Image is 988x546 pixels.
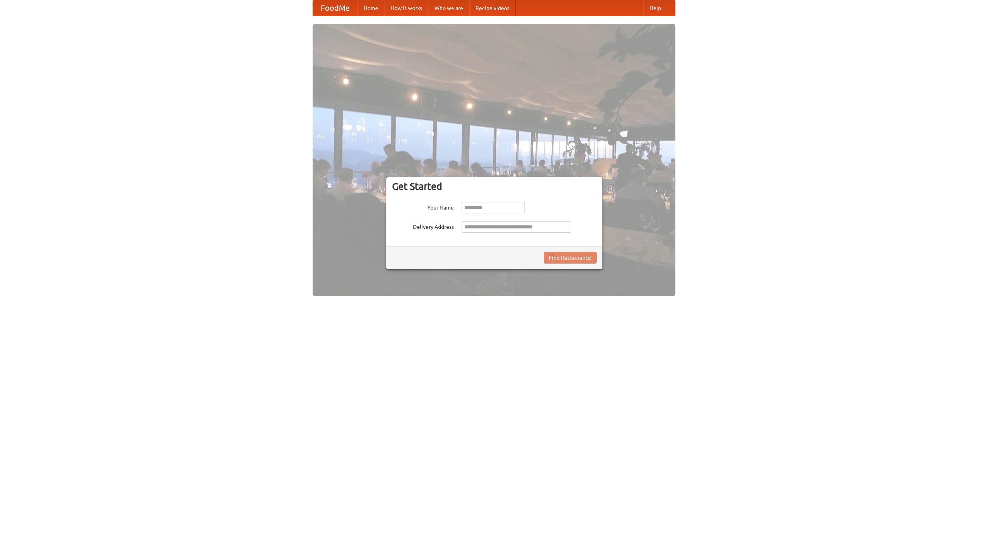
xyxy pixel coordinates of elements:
h3: Get Started [392,181,597,192]
label: Delivery Address [392,221,454,231]
a: Recipe videos [469,0,516,16]
a: Home [357,0,384,16]
a: Who we are [428,0,469,16]
a: Help [643,0,667,16]
a: How it works [384,0,428,16]
a: FoodMe [313,0,357,16]
label: Your Name [392,202,454,211]
button: Find Restaurants! [544,252,597,264]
